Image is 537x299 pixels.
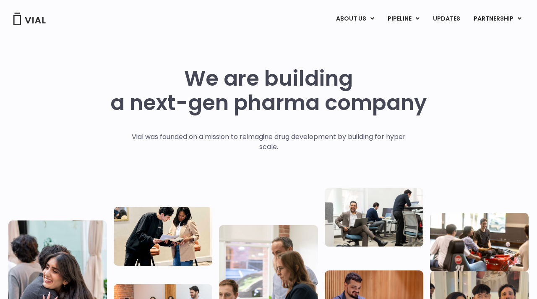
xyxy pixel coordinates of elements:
[123,132,414,152] p: Vial was founded on a mission to reimagine drug development by building for hyper scale.
[329,12,381,26] a: ABOUT USMenu Toggle
[325,188,423,247] img: Three people working in an office
[381,12,426,26] a: PIPELINEMenu Toggle
[110,66,427,115] h1: We are building a next-gen pharma company
[430,213,529,272] img: Group of people playing whirlyball
[426,12,467,26] a: UPDATES
[13,13,46,25] img: Vial Logo
[114,207,212,266] img: Two people looking at a paper talking.
[467,12,528,26] a: PARTNERSHIPMenu Toggle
